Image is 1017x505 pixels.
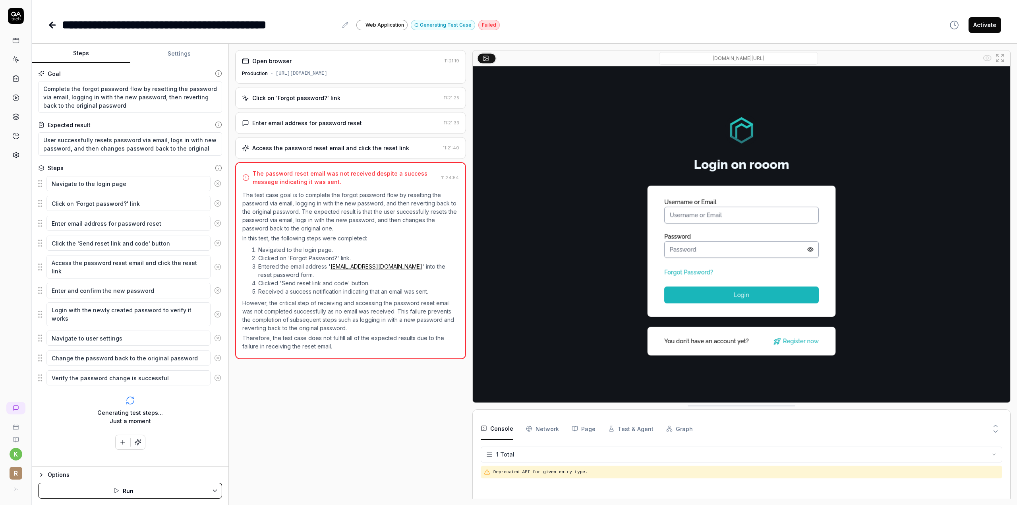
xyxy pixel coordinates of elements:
[211,176,225,192] button: Remove step
[666,418,693,440] button: Graph
[258,279,459,287] li: Clicked 'Send reset link and code' button.
[526,418,559,440] button: Network
[130,44,229,63] button: Settings
[38,215,222,232] div: Suggestions
[38,330,222,346] div: Suggestions
[10,467,22,480] span: r
[38,302,222,326] div: Suggestions
[473,66,1010,402] img: Screenshot
[258,254,459,262] li: Clicked on 'Forgot Password?' link.
[211,259,225,275] button: Remove step
[365,21,404,29] span: Web Application
[481,418,513,440] button: Console
[994,52,1006,64] button: Open in full screen
[252,119,362,127] div: Enter email address for password reset
[38,195,222,212] div: Suggestions
[38,470,222,480] button: Options
[252,144,409,152] div: Access the password reset email and click the reset link
[38,175,222,192] div: Suggestions
[211,282,225,298] button: Remove step
[211,306,225,322] button: Remove step
[38,370,222,386] div: Suggestions
[38,350,222,366] div: Suggestions
[356,19,408,30] a: Web Application
[444,95,459,101] time: 11:21:25
[276,70,327,77] div: [URL][DOMAIN_NAME]
[441,175,459,180] time: 11:24:54
[211,370,225,386] button: Remove step
[211,330,225,346] button: Remove step
[211,215,225,231] button: Remove step
[444,120,459,126] time: 11:21:33
[48,70,61,78] div: Goal
[258,246,459,254] li: Navigated to the login page.
[608,418,654,440] button: Test & Agent
[38,282,222,299] div: Suggestions
[48,164,64,172] div: Steps
[10,448,22,460] button: k
[242,334,459,350] p: Therefore, the test case does not fulfill all of the expected results due to the failure in recei...
[38,483,208,499] button: Run
[411,20,475,30] button: Generating Test Case
[331,263,422,270] a: [EMAIL_ADDRESS][DOMAIN_NAME]
[211,195,225,211] button: Remove step
[3,418,28,430] a: Book a call with us
[252,94,340,102] div: Click on 'Forgot password?' link
[253,169,438,186] div: The password reset email was not received despite a success message indicating it was sent.
[3,460,28,481] button: r
[572,418,596,440] button: Page
[242,191,459,232] p: The test case goal is to complete the forgot password flow by resetting the password via email, l...
[38,235,222,252] div: Suggestions
[969,17,1001,33] button: Activate
[445,58,459,64] time: 11:21:19
[3,430,28,443] a: Documentation
[252,57,292,65] div: Open browser
[443,145,459,151] time: 11:21:40
[478,20,500,30] div: Failed
[242,70,268,77] div: Production
[981,52,994,64] button: Show all interative elements
[258,287,459,296] li: Received a success notification indicating that an email was sent.
[6,402,25,414] a: New conversation
[32,44,130,63] button: Steps
[242,234,459,242] p: In this test, the following steps were completed:
[493,469,999,476] pre: Deprecated API for given entry type.
[211,350,225,366] button: Remove step
[258,262,459,279] li: Entered the email address ' ' into the reset password form.
[242,299,459,332] p: However, the critical step of receiving and accessing the password reset email was not completed ...
[38,255,222,279] div: Suggestions
[48,470,222,480] div: Options
[945,17,964,33] button: View version history
[48,121,91,129] div: Expected result
[211,235,225,251] button: Remove step
[97,408,163,425] div: Generating test steps... Just a moment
